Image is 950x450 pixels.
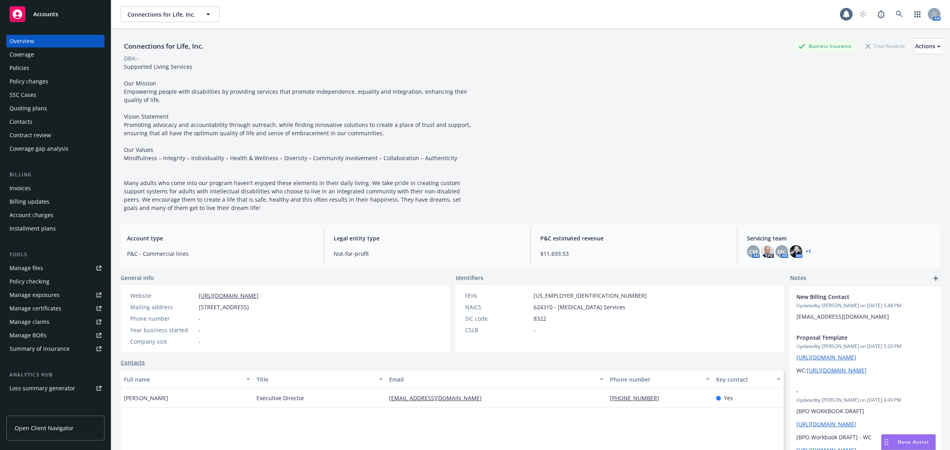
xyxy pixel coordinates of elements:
span: General info [121,274,154,282]
a: Policies [6,62,104,74]
span: - [796,387,914,395]
span: P&C - Commercial lines [127,250,314,258]
span: 8322 [534,314,546,323]
div: Contacts [9,115,32,128]
a: +1 [806,249,811,254]
div: Installment plans [9,222,56,235]
span: Servicing team [747,234,934,242]
span: Nova Assist [898,439,929,445]
a: Installment plans [6,222,104,235]
div: Summary of insurance [9,342,70,355]
a: Manage claims [6,316,104,328]
div: New Billing ContactUpdatedby [PERSON_NAME] on [DATE] 5:48 PM[EMAIL_ADDRESS][DOMAIN_NAME] [790,286,940,327]
div: Contract review [9,129,51,142]
button: Full name [121,370,253,389]
span: Account type [127,234,314,242]
a: Contacts [121,358,145,367]
a: Search [891,6,907,22]
div: Drag to move [882,435,891,450]
span: Updated by [PERSON_NAME] on [DATE] 5:20 PM [796,343,934,350]
span: Supported Living Services Our Mission Empowering people with disabilities by providing services t... [124,63,472,212]
div: Actions [915,39,940,54]
div: Billing updates [9,195,49,208]
span: Open Client Navigator [15,424,74,432]
span: New Billing Contact [796,293,914,301]
a: Start snowing [855,6,871,22]
a: SSC Cases [6,89,104,101]
div: Full name [124,375,241,384]
div: Invoices [9,182,31,195]
a: Manage files [6,262,104,274]
button: Email [386,370,607,389]
span: Updated by [PERSON_NAME] on [DATE] 4:49 PM [796,397,934,404]
div: Phone number [610,375,701,384]
span: CM [749,248,758,256]
div: Year business started [130,326,196,334]
div: SIC code [465,314,530,323]
div: Connections for Life, Inc. [121,41,207,51]
div: NAICS [465,303,530,311]
a: Loss summary generator [6,382,104,395]
a: Account charges [6,209,104,221]
div: Manage exposures [9,289,60,301]
a: Contacts [6,115,104,128]
div: Billing [6,171,104,179]
div: Analytics hub [6,371,104,379]
div: Title [256,375,374,384]
p: WC: [796,366,934,374]
div: Quoting plans [9,102,47,115]
a: Contract review [6,129,104,142]
a: Billing updates [6,195,104,208]
button: Phone number [607,370,713,389]
a: Overview [6,35,104,47]
div: Business Insurance [794,41,855,51]
span: Proposal Template [796,333,914,342]
div: Email [389,375,595,384]
span: Notes [790,274,806,283]
a: Manage exposures [6,289,104,301]
a: Switch app [910,6,925,22]
span: Identifiers [456,274,483,282]
span: - [199,326,201,334]
span: P&C estimated revenue [540,234,728,242]
div: Company size [130,337,196,346]
a: Invoices [6,182,104,195]
a: Summary of insurance [6,342,104,355]
div: Mailing address [130,303,196,311]
a: Accounts [6,3,104,25]
div: Overview [9,35,34,47]
div: DBA: - [124,54,139,62]
a: Coverage [6,48,104,61]
a: Quoting plans [6,102,104,115]
p: [BPO Workbook DRAFT] - WC [796,433,934,441]
div: Key contact [716,375,772,384]
div: Phone number [130,314,196,323]
span: Yes [724,394,733,402]
div: Coverage [9,48,34,61]
span: MC [777,248,786,256]
img: photo [761,245,774,258]
span: Not-for-profit [334,250,521,258]
div: Total Rewards [862,41,909,51]
button: Connections for Life, Inc. [121,6,220,22]
div: SSC Cases [9,89,36,101]
a: [EMAIL_ADDRESS][DOMAIN_NAME] [389,394,488,402]
span: Legal entity type [334,234,521,242]
a: Coverage gap analysis [6,142,104,155]
a: add [931,274,940,283]
a: [URL][DOMAIN_NAME] [796,354,856,361]
div: Manage files [9,262,43,274]
div: Policy changes [9,75,48,88]
div: Policies [9,62,29,74]
a: [URL][DOMAIN_NAME] [796,420,856,428]
span: [US_EMPLOYER_IDENTIFICATION_NUMBER] [534,291,647,300]
button: Key contact [713,370,784,389]
div: Tools [6,251,104,259]
span: Connections for Life, Inc. [127,10,196,19]
img: photo [790,245,802,258]
span: Updated by [PERSON_NAME] on [DATE] 5:48 PM [796,302,934,309]
div: Manage claims [9,316,49,328]
span: Accounts [33,11,58,17]
div: Policy checking [9,275,49,288]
